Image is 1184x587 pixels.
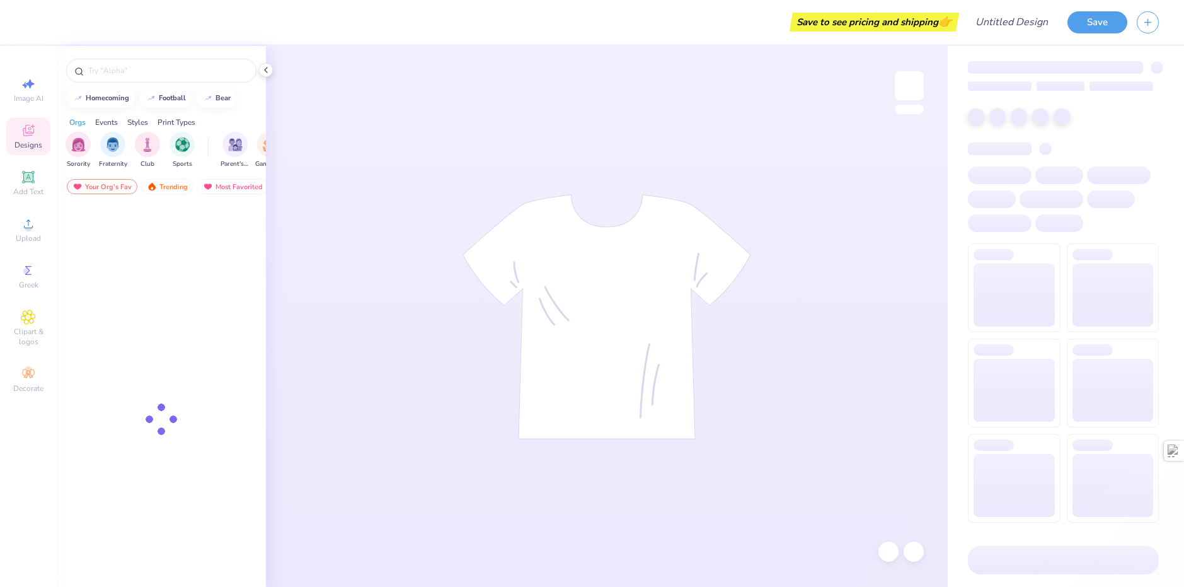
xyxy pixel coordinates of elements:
div: Most Favorited [197,179,268,194]
span: Upload [16,233,41,243]
img: tee-skeleton.svg [463,194,751,439]
div: Events [95,117,118,128]
div: filter for Club [135,132,160,169]
img: Sorority Image [71,137,86,152]
span: Game Day [255,160,284,169]
button: filter button [221,132,250,169]
button: filter button [255,132,284,169]
div: Trending [141,179,193,194]
div: Save to see pricing and shipping [793,13,956,32]
span: Designs [14,140,42,150]
button: filter button [99,132,127,169]
button: filter button [66,132,91,169]
img: most_fav.gif [72,182,83,191]
span: Sports [173,160,192,169]
img: trending.gif [147,182,157,191]
div: filter for Sports [170,132,195,169]
div: homecoming [86,95,129,102]
span: Fraternity [99,160,127,169]
div: Orgs [69,117,86,128]
span: Image AI [14,93,43,103]
div: filter for Parent's Weekend [221,132,250,169]
div: filter for Fraternity [99,132,127,169]
img: trend_line.gif [146,95,156,102]
img: most_fav.gif [203,182,213,191]
button: filter button [170,132,195,169]
input: Try "Alpha" [87,64,248,77]
img: trend_line.gif [73,95,83,102]
img: Club Image [141,137,154,152]
img: Sports Image [175,137,190,152]
span: Clipart & logos [6,327,50,347]
div: filter for Sorority [66,132,91,169]
button: homecoming [66,89,135,108]
span: Parent's Weekend [221,160,250,169]
div: Your Org's Fav [67,179,137,194]
span: Club [141,160,154,169]
span: Add Text [13,187,43,197]
span: Greek [19,280,38,290]
div: bear [216,95,231,102]
button: Save [1067,11,1127,33]
span: Decorate [13,383,43,393]
div: Styles [127,117,148,128]
div: Print Types [158,117,195,128]
button: bear [196,89,236,108]
button: football [139,89,192,108]
div: football [159,95,186,102]
img: trend_line.gif [203,95,213,102]
span: Sorority [67,160,90,169]
button: filter button [135,132,160,169]
div: filter for Game Day [255,132,284,169]
img: Parent's Weekend Image [228,137,243,152]
input: Untitled Design [965,9,1058,35]
img: Game Day Image [263,137,277,152]
span: 👉 [938,14,952,29]
img: Fraternity Image [106,137,120,152]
